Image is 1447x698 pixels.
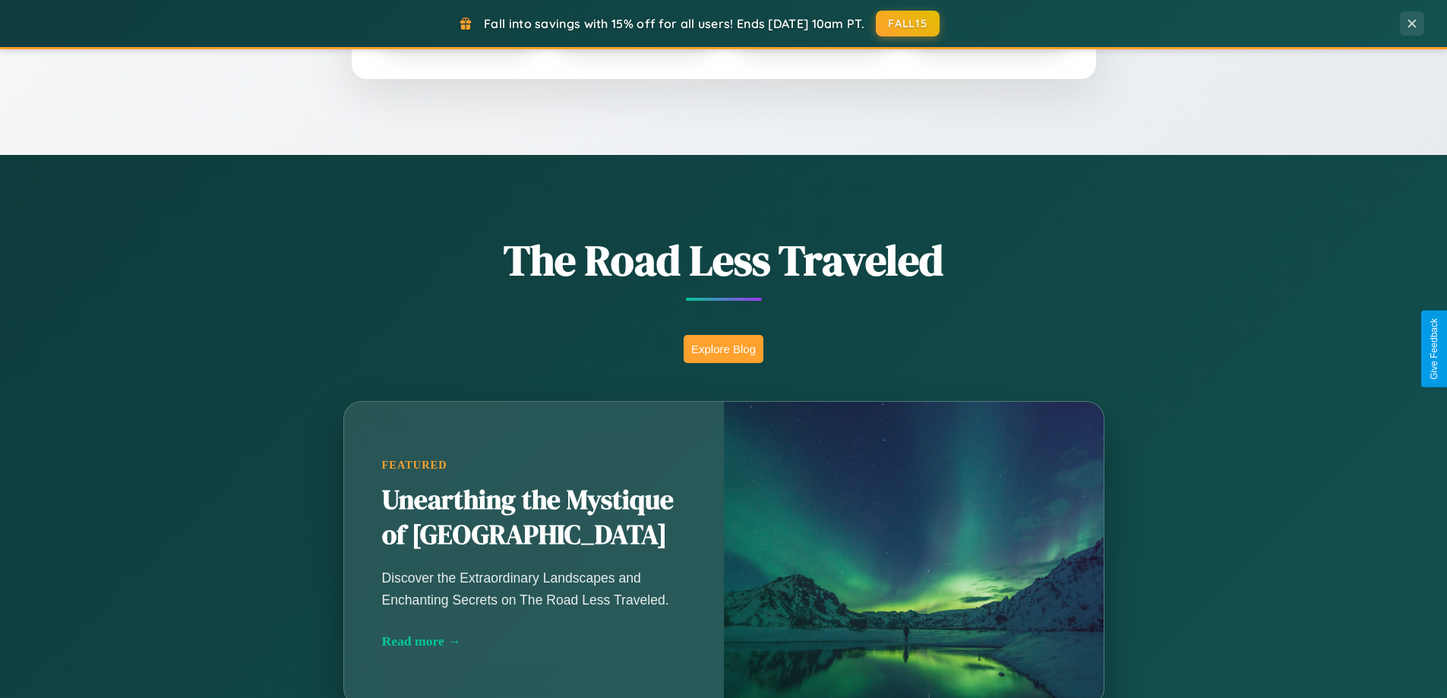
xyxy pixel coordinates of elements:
p: Discover the Extraordinary Landscapes and Enchanting Secrets on The Road Less Traveled. [382,567,686,610]
div: Give Feedback [1429,318,1439,380]
span: Fall into savings with 15% off for all users! Ends [DATE] 10am PT. [484,16,864,31]
div: Read more → [382,633,686,649]
h2: Unearthing the Mystique of [GEOGRAPHIC_DATA] [382,483,686,553]
button: Explore Blog [684,335,763,363]
h1: The Road Less Traveled [268,231,1180,289]
div: Featured [382,459,686,472]
button: FALL15 [876,11,940,36]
